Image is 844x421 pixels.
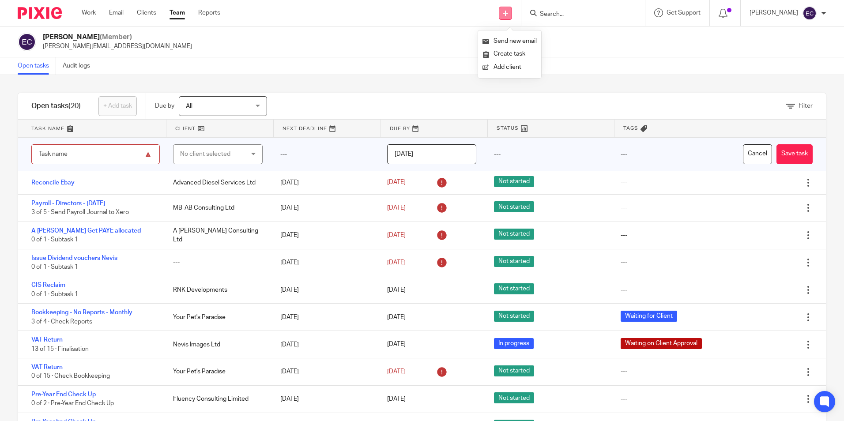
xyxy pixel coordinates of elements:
span: [DATE] [387,232,406,238]
p: [PERSON_NAME] [750,8,798,17]
div: --- [621,286,627,294]
span: Not started [494,256,534,267]
div: No client selected [180,145,245,163]
div: [DATE] [271,336,378,353]
div: Your Pet's Paradise [164,363,271,380]
div: --- [271,138,378,171]
div: Your Pet's Paradise [164,308,271,326]
span: Status [497,124,519,132]
div: --- [621,178,627,187]
div: Nevis Images Ltd [164,336,271,353]
div: Fluency Consulting Limited [164,390,271,408]
div: --- [621,395,627,403]
button: Cancel [743,144,772,164]
div: [DATE] [271,281,378,299]
span: [DATE] [387,342,406,348]
span: [DATE] [387,368,406,375]
span: 3 of 4 · Check Reports [31,319,92,325]
div: --- [612,138,738,171]
span: Tags [623,124,638,132]
a: Audit logs [63,57,97,75]
div: RNK Developments [164,281,271,299]
span: [DATE] [387,205,406,211]
a: A [PERSON_NAME] Get PAYE allocated [31,228,141,234]
div: [DATE] [271,174,378,192]
img: svg%3E [803,6,817,20]
p: [PERSON_NAME][EMAIL_ADDRESS][DOMAIN_NAME] [43,42,192,51]
span: (Member) [100,34,132,41]
a: Work [82,8,96,17]
a: Email [109,8,124,17]
img: Pixie [18,7,62,19]
div: [DATE] [271,390,378,408]
span: 0 of 1 · Subtask 1 [31,291,78,297]
img: svg%3E [18,33,36,51]
div: --- [485,138,612,171]
div: --- [164,254,271,271]
div: MB-AB Consulting Ltd [164,199,271,217]
button: Save task [776,144,813,164]
span: In progress [494,338,534,349]
span: [DATE] [387,396,406,402]
a: VAT Return [31,337,63,343]
a: Payroll - Directors - [DATE] [31,200,105,207]
span: Not started [494,311,534,322]
a: VAT Return [31,364,63,370]
span: Waiting for Client [621,311,677,322]
div: A [PERSON_NAME] Consulting Ltd [164,222,271,249]
span: Not started [494,365,534,376]
a: + Add task [98,96,137,116]
div: [DATE] [271,363,378,380]
span: [DATE] [387,180,406,186]
div: [DATE] [271,199,378,217]
span: Filter [799,103,813,109]
a: CIS Reclaim [31,282,65,288]
span: Not started [494,229,534,240]
h1: Open tasks [31,101,81,111]
span: 0 of 1 · Subtask 1 [31,237,78,243]
a: Reports [198,8,220,17]
span: 13 of 15 · Finalisation [31,346,89,352]
a: Open tasks [18,57,56,75]
span: 0 of 1 · Subtask 1 [31,264,78,270]
span: All [186,103,192,109]
div: --- [621,231,627,240]
div: --- [621,203,627,212]
input: Task name [31,144,160,164]
a: Team [170,8,185,17]
h2: [PERSON_NAME] [43,33,192,42]
a: Bookkeeping - No Reports - Monthly [31,309,132,316]
span: 0 of 15 · Check Bookkeeping [31,373,110,380]
span: 3 of 5 · Send Payroll Journal to Xero [31,209,129,215]
span: 0 of 2 · Pre-Year End Check Up [31,401,114,407]
div: [DATE] [271,226,378,244]
span: Waiting on Client Approval [621,338,702,349]
span: Not started [494,201,534,212]
a: Reconcile Ebay [31,180,75,186]
span: [DATE] [387,259,406,266]
a: Issue Dividend vouchers Nevis [31,255,117,261]
div: [DATE] [271,254,378,271]
input: Pick a date [387,144,476,164]
a: Add client [482,61,537,74]
div: Advanced Diesel Services Ltd [164,174,271,192]
div: --- [621,258,627,267]
span: [DATE] [387,314,406,320]
span: [DATE] [387,287,406,293]
a: Send new email [482,35,537,48]
span: Get Support [667,10,701,16]
span: (20) [68,102,81,109]
a: Pre-Year End Check Up [31,391,96,398]
div: [DATE] [271,308,378,326]
div: --- [621,367,627,376]
input: Search [539,11,618,19]
span: Not started [494,392,534,403]
a: Clients [137,8,156,17]
span: Not started [494,283,534,294]
span: Not started [494,176,534,187]
a: Create task [482,48,537,60]
p: Due by [155,101,174,110]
